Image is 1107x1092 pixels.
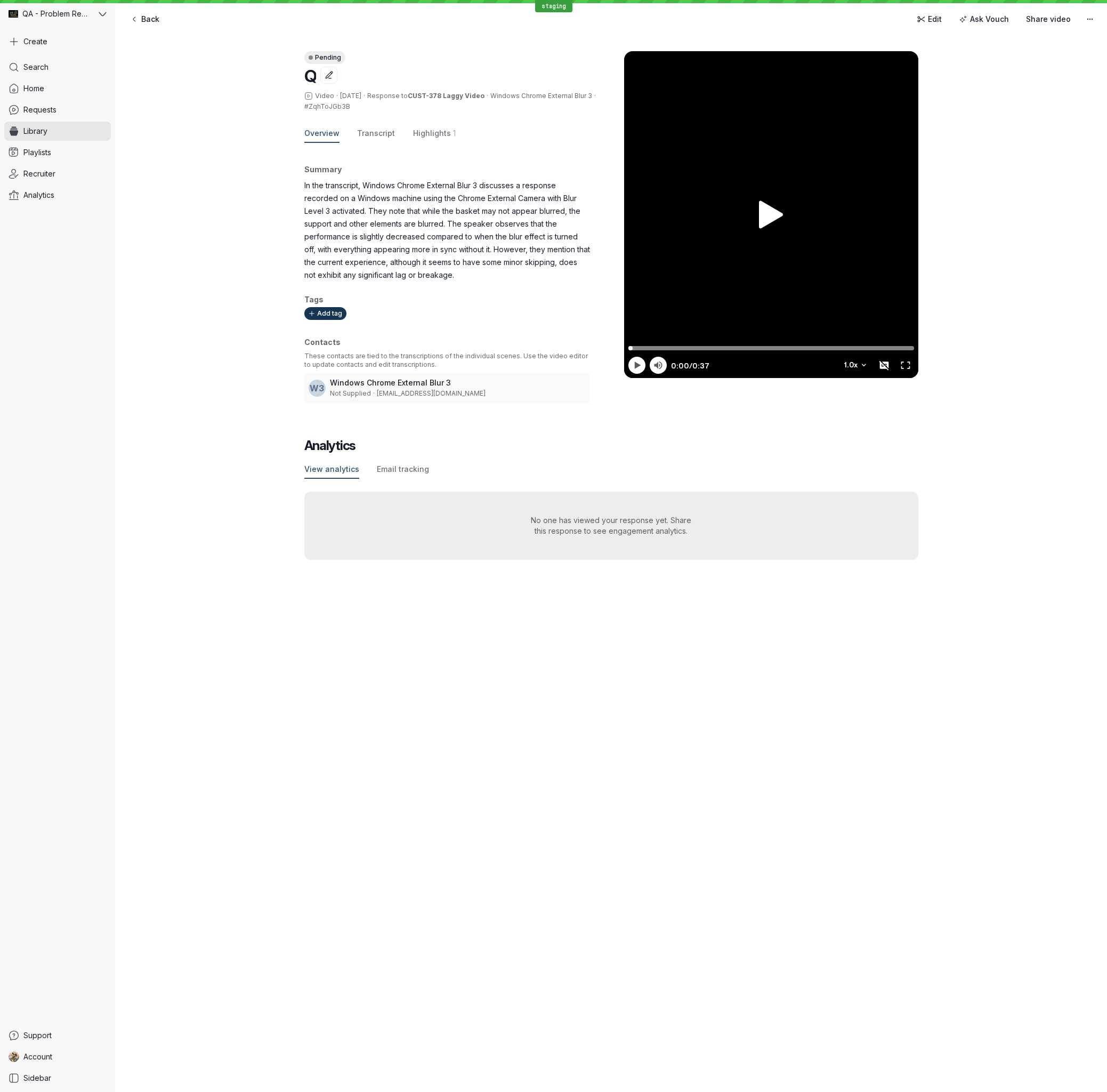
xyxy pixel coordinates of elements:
span: Analytics [23,190,54,200]
button: More actions [1081,11,1098,28]
p: These contacts are tied to the transcriptions of the individual scenes. Use the video editor to u... [304,352,590,369]
a: Back [124,11,166,28]
span: Summary [304,165,342,174]
a: Edit [910,11,948,28]
button: Add tag [304,307,346,320]
span: Home [23,83,44,94]
span: Requests [23,105,56,115]
button: Pending [304,51,345,64]
span: Recruiter [23,168,55,179]
span: Response to [367,92,484,100]
span: Not Supplied [330,389,371,397]
p: In the transcript, Windows Chrome External Blur 3 discusses a response recorded on a Windows mach... [304,179,590,282]
span: Tags [304,295,324,304]
a: Recruiter [4,164,111,183]
span: Back [141,14,159,25]
a: Shez Katrak avatarAccount [4,1047,111,1066]
span: 1 [453,128,456,139]
a: Sidebar [4,1069,111,1088]
span: Library [23,126,47,136]
a: Requests [4,100,111,119]
button: Share video [1020,11,1077,28]
span: Email tracking [377,464,429,475]
a: Playlists [4,143,111,162]
span: · [334,92,340,100]
span: QA - Problem Reproduction [22,9,91,19]
a: Support [4,1026,111,1045]
span: Search [23,62,49,73]
span: Contacts [304,338,341,347]
span: Ask Vouch [970,14,1009,25]
h2: Analytics [304,437,918,454]
a: Home [4,79,111,98]
span: Share video [1026,14,1071,25]
a: Library [4,122,111,141]
span: Edit [928,14,942,25]
span: Highlights [413,128,451,139]
span: Playlists [23,147,51,158]
span: #ZqhToJGb3B [304,102,350,110]
span: W [310,383,319,394]
span: Overview [304,128,340,139]
span: · [592,92,598,100]
h3: Windows Chrome External Blur 3 [330,378,586,388]
span: Q [304,66,317,86]
span: Windows Chrome External Blur 3 [490,92,592,100]
span: [DATE] [340,92,361,100]
span: Create [23,36,47,47]
button: Ask Vouch [952,11,1015,28]
div: QA - Problem Reproduction [4,4,96,23]
img: QA - Problem Reproduction avatar [9,9,18,19]
span: Transcript [357,128,395,139]
span: · [371,389,377,398]
span: Account [23,1051,52,1062]
span: Video [315,92,334,100]
span: [EMAIL_ADDRESS][DOMAIN_NAME] [377,389,486,397]
a: Search [4,58,111,77]
a: Analytics [4,186,111,205]
span: Sidebar [23,1073,51,1083]
button: Edit title [320,67,337,84]
img: Shez Katrak avatar [9,1051,19,1062]
button: Create [4,32,111,51]
button: QA - Problem Reproduction avatarQA - Problem Reproduction [4,4,111,23]
a: CUST-378 Laggy Video [408,92,484,100]
span: View analytics [304,464,359,475]
span: 3 [319,383,324,394]
span: · [484,92,490,100]
span: Support [23,1030,52,1041]
span: · [361,92,367,100]
div: No one has viewed your response yet. Share this response to see engagement analytics. [496,515,726,536]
